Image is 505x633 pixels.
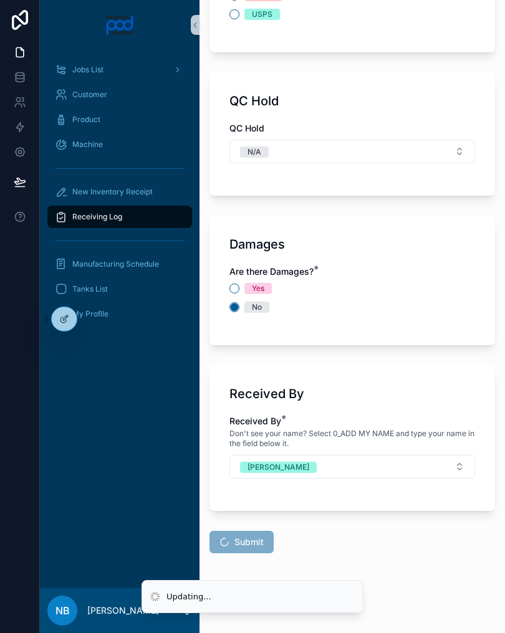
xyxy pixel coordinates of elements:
[72,115,100,125] span: Product
[229,140,475,163] button: Select Button
[72,309,108,319] span: My Profile
[47,181,192,203] a: New Inventory Receipt
[72,212,122,222] span: Receiving Log
[47,108,192,131] a: Product
[72,284,108,294] span: Tanks List
[229,92,279,110] h1: QC Hold
[252,9,272,20] div: USPS
[105,15,135,35] img: App logo
[47,253,192,275] a: Manufacturing Schedule
[72,65,103,75] span: Jobs List
[72,140,103,150] span: Machine
[252,302,262,313] div: No
[166,591,211,603] div: Updating...
[229,385,304,402] h1: Received By
[87,604,159,617] p: [PERSON_NAME]
[47,83,192,106] a: Customer
[229,266,314,277] span: Are there Damages?
[248,462,309,473] div: [PERSON_NAME]
[248,146,261,158] div: N/A
[47,59,192,81] a: Jobs List
[229,123,264,133] span: QC Hold
[72,90,107,100] span: Customer
[55,603,70,618] span: NB
[229,455,475,478] button: Select Button
[47,206,192,228] a: Receiving Log
[229,429,475,449] span: Don't see your name? Select 0_ADD MY NAME and type your name in the field below it.
[72,187,153,197] span: New Inventory Receipt
[47,303,192,325] a: My Profile
[47,133,192,156] a: Machine
[252,283,264,294] div: Yes
[47,278,192,300] a: Tanks List
[229,236,285,253] h1: Damages
[229,416,281,426] span: Received By
[72,259,159,269] span: Manufacturing Schedule
[40,50,200,341] div: scrollable content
